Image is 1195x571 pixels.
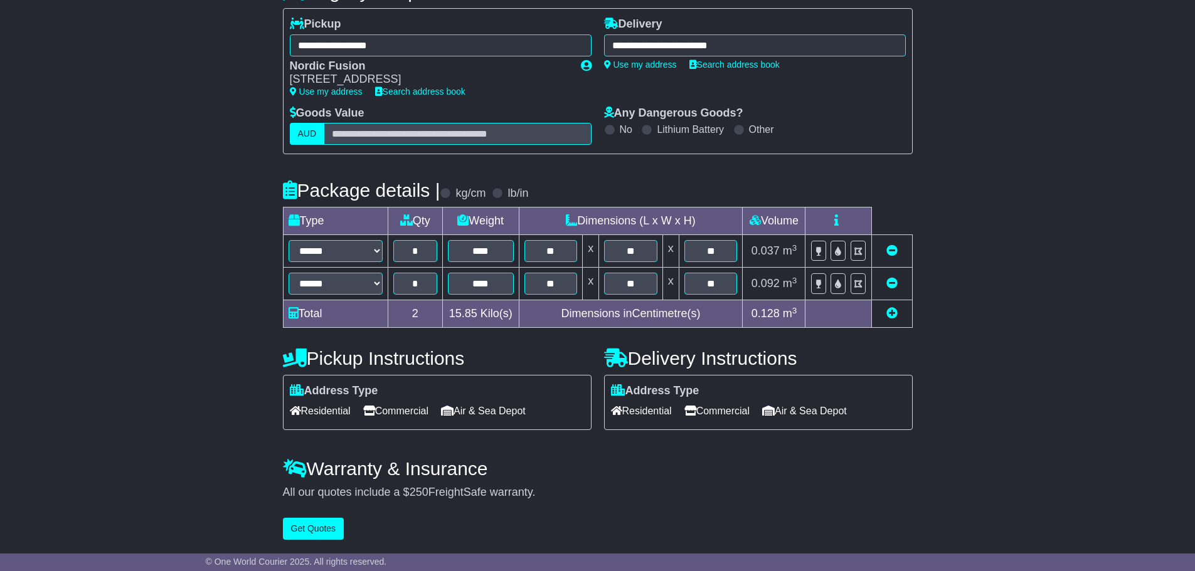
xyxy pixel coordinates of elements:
label: Delivery [604,18,662,31]
a: Remove this item [886,244,898,257]
span: © One World Courier 2025. All rights reserved. [206,557,387,567]
sup: 3 [792,243,797,253]
td: x [583,235,599,268]
span: 15.85 [449,307,477,320]
td: x [662,268,679,300]
span: m [783,307,797,320]
td: Qty [388,207,442,235]
a: Remove this item [886,277,898,290]
span: 250 [410,486,428,498]
td: x [662,235,679,268]
td: Dimensions in Centimetre(s) [519,300,743,328]
label: No [620,123,632,135]
span: 0.128 [752,307,780,320]
td: Type [283,207,388,235]
span: Residential [611,401,672,421]
span: 0.037 [752,244,780,257]
a: Add new item [886,307,898,320]
div: All our quotes include a $ FreightSafe warranty. [283,486,913,500]
td: Kilo(s) [442,300,519,328]
td: Dimensions (L x W x H) [519,207,743,235]
label: Address Type [290,384,378,398]
label: Lithium Battery [657,123,724,135]
button: Get Quotes [283,518,344,540]
h4: Warranty & Insurance [283,458,913,479]
span: Air & Sea Depot [762,401,847,421]
label: lb/in [507,187,528,201]
td: Total [283,300,388,328]
a: Use my address [290,86,363,97]
span: m [783,277,797,290]
span: 0.092 [752,277,780,290]
td: x [583,268,599,300]
td: Weight [442,207,519,235]
a: Use my address [604,60,677,70]
label: Any Dangerous Goods? [604,107,743,120]
span: Commercial [684,401,750,421]
span: m [783,244,797,257]
h4: Package details | [283,180,440,201]
sup: 3 [792,276,797,285]
h4: Delivery Instructions [604,348,913,369]
label: Pickup [290,18,341,31]
label: AUD [290,123,325,145]
label: Other [749,123,774,135]
span: Commercial [363,401,428,421]
td: 2 [388,300,442,328]
span: Residential [290,401,351,421]
div: [STREET_ADDRESS] [290,73,568,86]
label: kg/cm [455,187,486,201]
div: Nordic Fusion [290,60,568,73]
span: Air & Sea Depot [441,401,526,421]
h4: Pickup Instructions [283,348,592,369]
td: Volume [743,207,805,235]
a: Search address book [375,86,465,97]
sup: 3 [792,306,797,315]
label: Address Type [611,384,699,398]
a: Search address book [689,60,780,70]
label: Goods Value [290,107,364,120]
